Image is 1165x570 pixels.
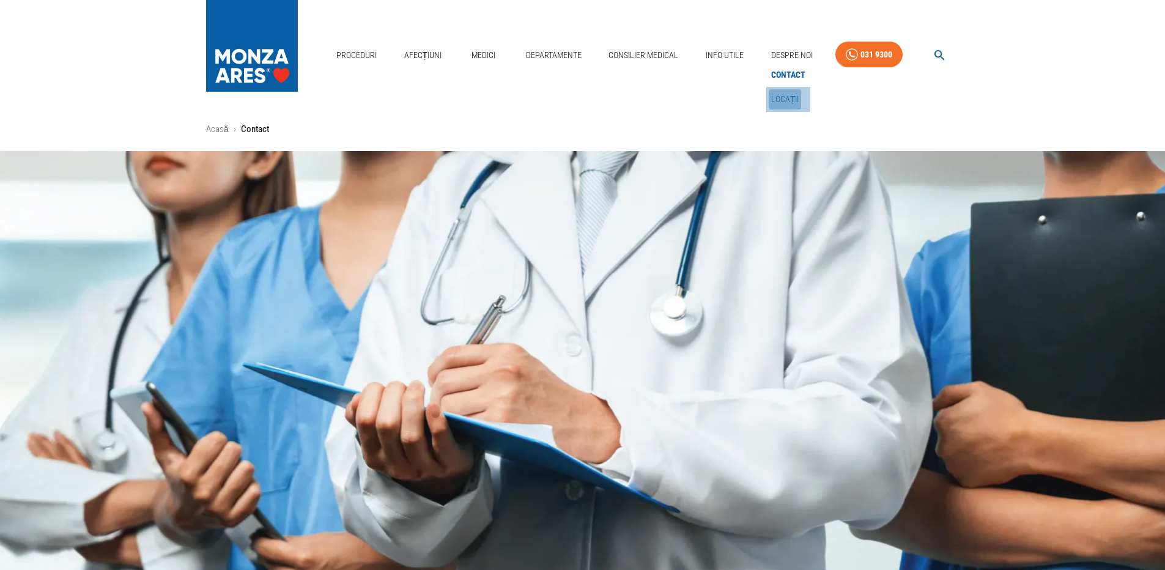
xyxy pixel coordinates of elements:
a: 031 9300 [835,42,903,68]
nav: breadcrumb [206,122,960,136]
a: Despre Noi [766,43,818,68]
div: 031 9300 [860,47,892,62]
div: Contact [766,62,810,87]
a: Departamente [521,43,586,68]
a: Medici [464,43,503,68]
nav: secondary mailbox folders [766,62,810,112]
a: Locații [769,89,802,109]
a: Proceduri [331,43,382,68]
li: › [234,122,236,136]
div: Locații [766,87,810,112]
a: Contact [769,65,808,85]
a: Acasă [206,124,229,135]
a: Info Utile [701,43,749,68]
p: Contact [241,122,269,136]
a: Afecțiuni [399,43,447,68]
a: Consilier Medical [604,43,683,68]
